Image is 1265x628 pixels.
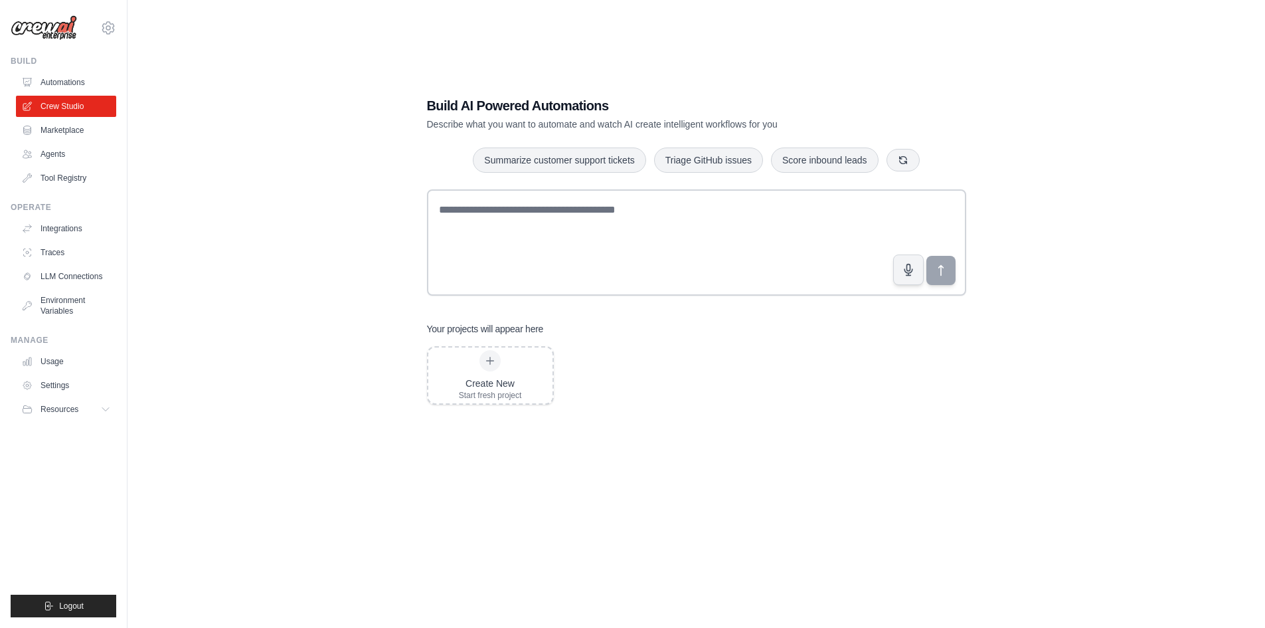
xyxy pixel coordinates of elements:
[654,148,763,173] button: Triage GitHub issues
[16,242,116,263] a: Traces
[11,56,116,66] div: Build
[16,167,116,189] a: Tool Registry
[11,202,116,213] div: Operate
[11,15,77,41] img: Logo
[11,335,116,346] div: Manage
[427,322,544,336] h3: Your projects will appear here
[459,390,522,401] div: Start fresh project
[16,399,116,420] button: Resources
[427,118,873,131] p: Describe what you want to automate and watch AI create intelligent workflows for you
[16,72,116,93] a: Automations
[16,375,116,396] a: Settings
[771,148,879,173] button: Score inbound leads
[41,404,78,415] span: Resources
[459,377,522,390] div: Create New
[16,218,116,239] a: Integrations
[16,120,116,141] a: Marketplace
[16,290,116,322] a: Environment Variables
[16,96,116,117] a: Crew Studio
[16,266,116,287] a: LLM Connections
[16,144,116,165] a: Agents
[11,595,116,617] button: Logout
[886,149,920,171] button: Get new suggestions
[16,351,116,372] a: Usage
[427,96,873,115] h1: Build AI Powered Automations
[893,255,924,285] button: Click to speak your automation idea
[59,601,84,611] span: Logout
[473,148,645,173] button: Summarize customer support tickets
